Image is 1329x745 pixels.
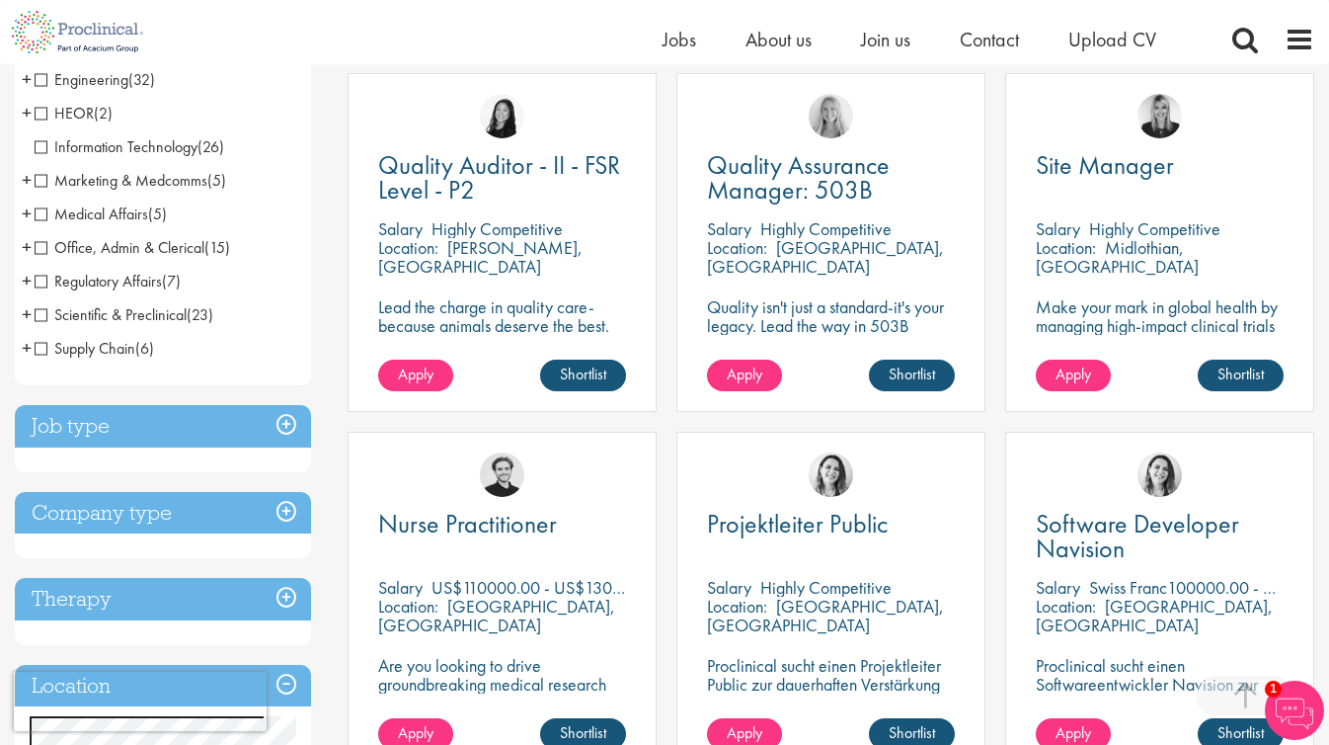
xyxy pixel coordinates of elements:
[35,271,181,291] span: Regulatory Affairs
[378,148,620,207] span: Quality Auditor - II - FSR Level - P2
[1036,595,1273,636] p: [GEOGRAPHIC_DATA], [GEOGRAPHIC_DATA]
[1089,217,1220,240] p: Highly Competitive
[707,236,944,278] p: [GEOGRAPHIC_DATA], [GEOGRAPHIC_DATA]
[35,304,187,325] span: Scientific & Preclinical
[378,507,557,540] span: Nurse Practitioner
[809,453,853,497] img: Nur Ergiydiren
[22,64,32,94] span: +
[1036,576,1080,599] span: Salary
[204,237,230,258] span: (15)
[378,236,583,278] p: [PERSON_NAME], [GEOGRAPHIC_DATA]
[22,299,32,329] span: +
[1036,507,1239,565] span: Software Developer Navision
[35,204,148,224] span: Medical Affairs
[22,199,32,228] span: +
[15,578,311,621] h3: Therapy
[197,136,224,157] span: (26)
[707,148,890,207] span: Quality Assurance Manager: 503B
[14,672,267,731] iframe: reCAPTCHA
[1137,453,1182,497] img: Nur Ergiydiren
[398,722,433,743] span: Apply
[480,453,524,497] img: Nico Kohlwes
[378,236,438,259] span: Location:
[707,576,751,599] span: Salary
[35,136,224,157] span: Information Technology
[1036,360,1111,391] a: Apply
[707,360,782,391] a: Apply
[1265,681,1282,698] span: 1
[727,722,762,743] span: Apply
[745,27,812,52] a: About us
[1137,94,1182,138] img: Janelle Jones
[1055,364,1091,384] span: Apply
[378,153,626,203] a: Quality Auditor - II - FSR Level - P2
[378,595,615,636] p: [GEOGRAPHIC_DATA], [GEOGRAPHIC_DATA]
[1036,236,1199,278] p: Midlothian, [GEOGRAPHIC_DATA]
[707,153,955,203] a: Quality Assurance Manager: 503B
[663,27,696,52] a: Jobs
[187,304,213,325] span: (23)
[35,271,162,291] span: Regulatory Affairs
[22,98,32,127] span: +
[1036,297,1284,354] p: Make your mark in global health by managing high-impact clinical trials with a leading CRO.
[22,165,32,195] span: +
[22,232,32,262] span: +
[35,69,155,90] span: Engineering
[760,217,892,240] p: Highly Competitive
[378,576,423,599] span: Salary
[1265,681,1324,740] img: Chatbot
[35,237,204,258] span: Office, Admin & Clerical
[480,94,524,138] img: Numhom Sudsok
[15,492,311,535] h3: Company type
[707,656,955,731] p: Proclinical sucht einen Projektleiter Public zur dauerhaften Verstärkung des Teams unseres Kunden...
[809,94,853,138] img: Shannon Briggs
[35,170,226,191] span: Marketing & Medcomms
[35,304,213,325] span: Scientific & Preclinical
[398,364,433,384] span: Apply
[15,405,311,448] h3: Job type
[94,103,113,124] span: (2)
[148,204,167,224] span: (5)
[1036,236,1096,259] span: Location:
[22,266,32,295] span: +
[861,27,910,52] a: Join us
[35,136,197,157] span: Information Technology
[1036,217,1080,240] span: Salary
[35,103,94,124] span: HEOR
[35,338,135,359] span: Supply Chain
[128,69,155,90] span: (32)
[15,665,311,707] h3: Location
[1198,360,1284,391] a: Shortlist
[707,507,888,540] span: Projektleiter Public
[35,69,128,90] span: Engineering
[378,595,438,618] span: Location:
[431,576,741,599] p: US$110000.00 - US$130000.00 per annum
[540,360,626,391] a: Shortlist
[378,360,453,391] a: Apply
[760,576,892,599] p: Highly Competitive
[707,217,751,240] span: Salary
[869,360,955,391] a: Shortlist
[35,170,207,191] span: Marketing & Medcomms
[727,364,762,384] span: Apply
[35,204,167,224] span: Medical Affairs
[707,595,767,618] span: Location:
[135,338,154,359] span: (6)
[35,338,154,359] span: Supply Chain
[707,595,944,636] p: [GEOGRAPHIC_DATA], [GEOGRAPHIC_DATA]
[707,512,955,537] a: Projektleiter Public
[1068,27,1156,52] a: Upload CV
[1036,512,1284,561] a: Software Developer Navision
[22,333,32,363] span: +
